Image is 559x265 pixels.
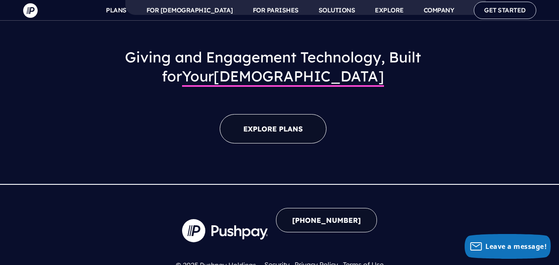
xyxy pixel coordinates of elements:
[276,208,377,232] a: [PHONE_NUMBER]
[485,242,547,251] span: Leave a message!
[220,114,326,143] a: EXPLORE PLANS
[182,67,384,87] span: [DEMOGRAPHIC_DATA]
[182,219,267,242] img: Company Logo
[474,2,536,19] a: GET STARTED
[465,234,551,259] button: Leave a message!
[182,67,214,87] span: Your
[43,41,503,92] h3: Giving and Engagement Technology, Built for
